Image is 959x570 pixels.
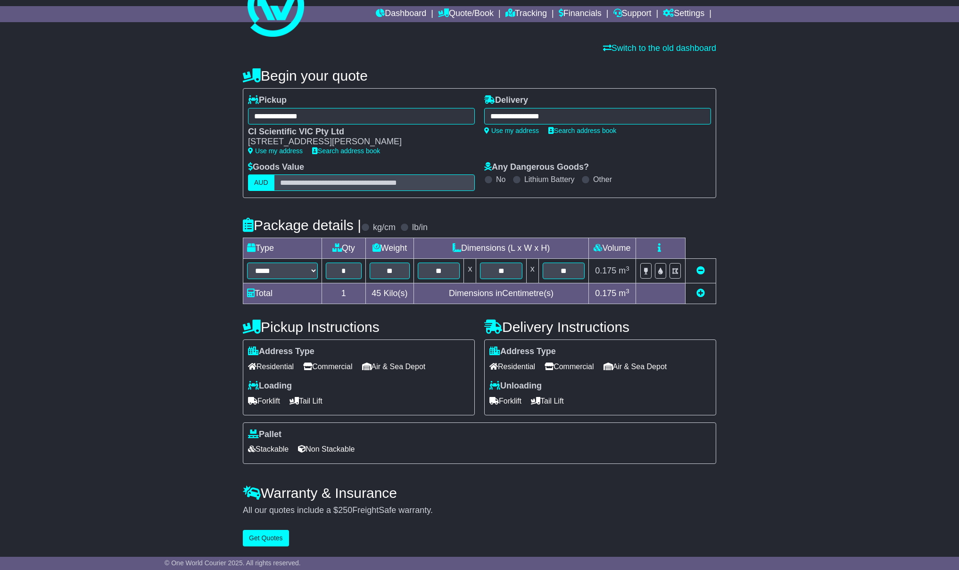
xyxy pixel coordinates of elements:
[372,289,381,298] span: 45
[484,162,589,173] label: Any Dangerous Goods?
[696,266,705,275] a: Remove this item
[248,174,274,191] label: AUD
[619,266,629,275] span: m
[489,347,556,357] label: Address Type
[489,381,542,391] label: Unloading
[505,6,547,22] a: Tracking
[613,6,652,22] a: Support
[243,68,716,83] h4: Begin your quote
[243,283,322,304] td: Total
[619,289,629,298] span: m
[248,359,294,374] span: Residential
[414,238,589,259] td: Dimensions (L x W x H)
[243,485,716,501] h4: Warranty & Insurance
[289,394,322,408] span: Tail Lift
[524,175,575,184] label: Lithium Battery
[243,530,289,546] button: Get Quotes
[489,359,535,374] span: Residential
[365,238,414,259] td: Weight
[414,283,589,304] td: Dimensions in Centimetre(s)
[376,6,426,22] a: Dashboard
[248,381,292,391] label: Loading
[531,394,564,408] span: Tail Lift
[603,43,716,53] a: Switch to the old dashboard
[373,223,396,233] label: kg/cm
[165,559,301,567] span: © One World Courier 2025. All rights reserved.
[484,319,716,335] h4: Delivery Instructions
[312,147,380,155] a: Search address book
[248,394,280,408] span: Forklift
[248,147,303,155] a: Use my address
[243,217,361,233] h4: Package details |
[248,95,287,106] label: Pickup
[338,505,352,515] span: 250
[438,6,494,22] a: Quote/Book
[365,283,414,304] td: Kilo(s)
[248,430,281,440] label: Pallet
[593,175,612,184] label: Other
[298,442,355,456] span: Non Stackable
[464,259,476,283] td: x
[243,505,716,516] div: All our quotes include a $ FreightSafe warranty.
[545,359,594,374] span: Commercial
[696,289,705,298] a: Add new item
[496,175,505,184] label: No
[243,319,475,335] h4: Pickup Instructions
[248,347,314,357] label: Address Type
[588,238,636,259] td: Volume
[484,95,528,106] label: Delivery
[526,259,538,283] td: x
[248,127,465,137] div: CI Scientific VIC Pty Ltd
[248,162,304,173] label: Goods Value
[559,6,602,22] a: Financials
[489,394,521,408] span: Forklift
[595,289,616,298] span: 0.175
[484,127,539,134] a: Use my address
[548,127,616,134] a: Search address book
[322,283,366,304] td: 1
[626,265,629,272] sup: 3
[595,266,616,275] span: 0.175
[248,442,289,456] span: Stackable
[412,223,428,233] label: lb/in
[362,359,426,374] span: Air & Sea Depot
[303,359,352,374] span: Commercial
[243,238,322,259] td: Type
[248,137,465,147] div: [STREET_ADDRESS][PERSON_NAME]
[626,288,629,295] sup: 3
[322,238,366,259] td: Qty
[663,6,704,22] a: Settings
[604,359,667,374] span: Air & Sea Depot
